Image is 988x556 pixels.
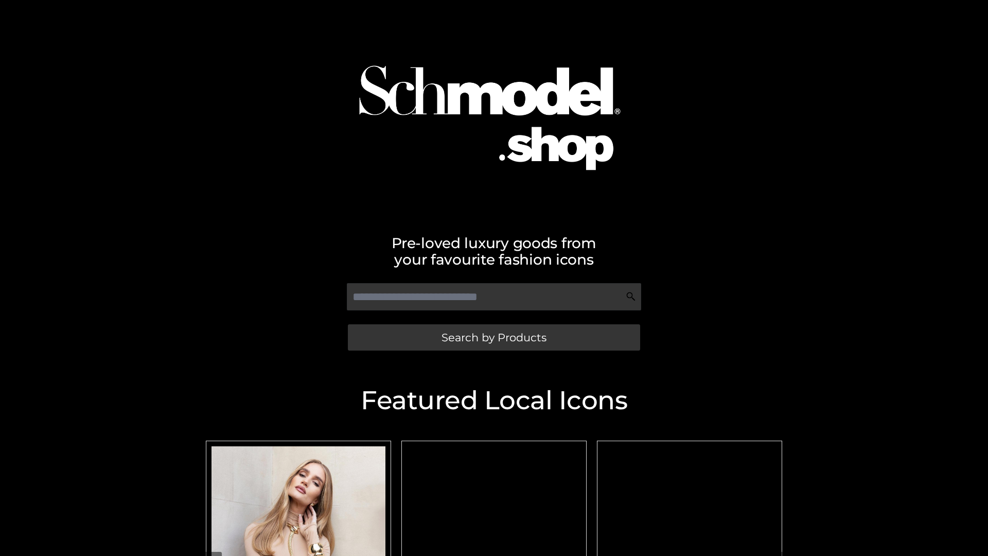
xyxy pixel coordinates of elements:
span: Search by Products [442,332,546,343]
h2: Featured Local Icons​ [201,388,787,413]
img: Search Icon [626,291,636,302]
a: Search by Products [348,324,640,351]
h2: Pre-loved luxury goods from your favourite fashion icons [201,235,787,268]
